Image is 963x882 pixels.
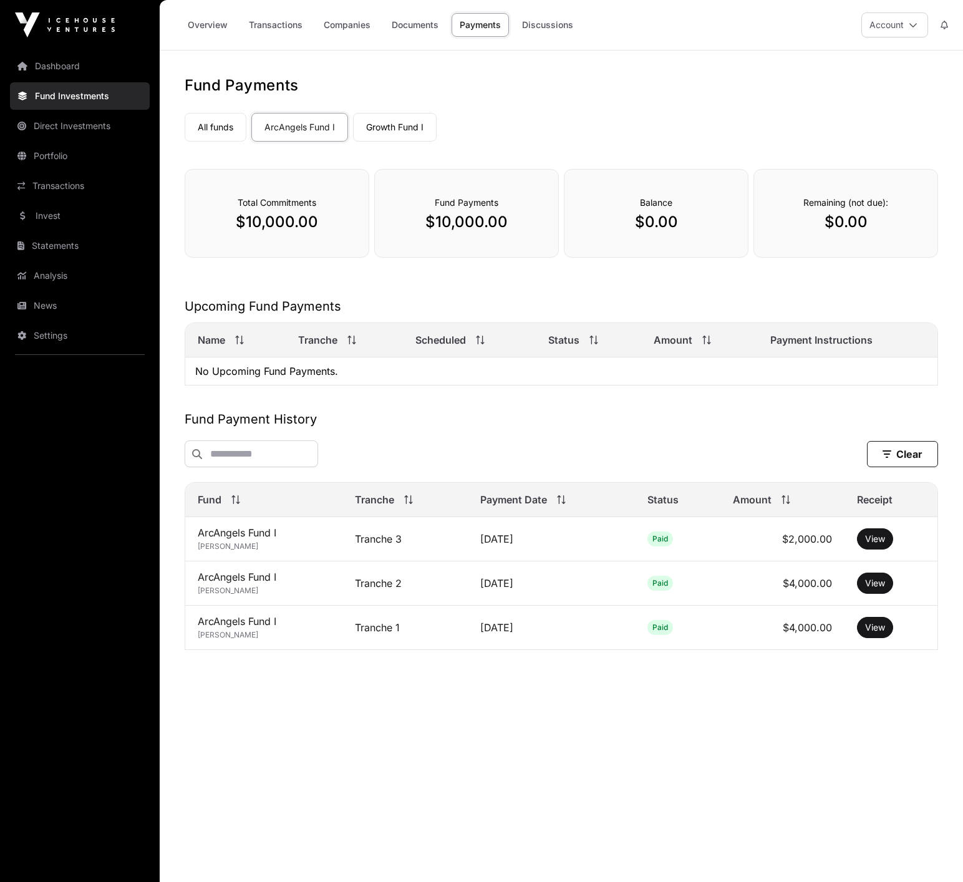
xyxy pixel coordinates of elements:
[342,561,468,606] td: Tranche 2
[652,534,668,544] span: Paid
[857,573,893,594] button: View
[857,492,893,507] span: Receipt
[241,13,311,37] a: Transactions
[10,232,150,259] a: Statements
[640,197,672,208] span: Balance
[384,13,447,37] a: Documents
[435,197,498,208] span: Fund Payments
[10,202,150,230] a: Invest
[10,82,150,110] a: Fund Investments
[353,113,437,142] a: Growth Fund I
[400,212,533,232] p: $10,000.00
[867,441,938,467] button: Clear
[342,606,468,650] td: Tranche 1
[468,517,635,561] td: [DATE]
[185,357,937,385] td: No Upcoming Fund Payments.
[652,623,668,632] span: Paid
[468,561,635,606] td: [DATE]
[185,298,938,315] h2: Upcoming Fund Payments
[198,630,258,639] span: [PERSON_NAME]
[647,492,679,507] span: Status
[198,541,258,551] span: [PERSON_NAME]
[316,13,379,37] a: Companies
[865,533,885,545] a: View
[210,212,344,232] p: $10,000.00
[589,212,723,232] p: $0.00
[185,410,938,428] h2: Fund Payment History
[720,561,845,606] td: $4,000.00
[803,197,888,208] span: Remaining (not due):
[342,517,468,561] td: Tranche 3
[865,577,885,589] a: View
[857,528,893,550] button: View
[720,606,845,650] td: $4,000.00
[452,13,509,37] a: Payments
[10,322,150,349] a: Settings
[733,492,772,507] span: Amount
[480,492,547,507] span: Payment Date
[185,75,938,95] h1: Fund Payments
[251,113,348,142] a: ArcAngels Fund I
[198,332,225,347] span: Name
[514,13,581,37] a: Discussions
[185,606,342,650] td: ArcAngels Fund I
[10,52,150,80] a: Dashboard
[198,586,258,595] span: [PERSON_NAME]
[861,12,928,37] button: Account
[548,332,579,347] span: Status
[10,142,150,170] a: Portfolio
[15,12,115,37] img: Icehouse Ventures Logo
[857,617,893,638] button: View
[468,606,635,650] td: [DATE]
[198,492,221,507] span: Fund
[654,332,692,347] span: Amount
[185,517,342,561] td: ArcAngels Fund I
[415,332,466,347] span: Scheduled
[720,517,845,561] td: $2,000.00
[779,212,912,232] p: $0.00
[10,112,150,140] a: Direct Investments
[298,332,337,347] span: Tranche
[185,113,246,142] a: All funds
[238,197,316,208] span: Total Commitments
[180,13,236,37] a: Overview
[10,262,150,289] a: Analysis
[10,292,150,319] a: News
[865,621,885,634] a: View
[652,578,668,588] span: Paid
[901,822,963,882] iframe: Chat Widget
[10,172,150,200] a: Transactions
[355,492,394,507] span: Tranche
[185,561,342,606] td: ArcAngels Fund I
[770,332,873,347] span: Payment Instructions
